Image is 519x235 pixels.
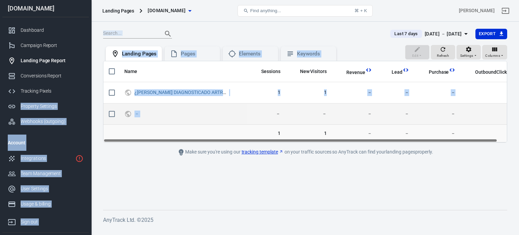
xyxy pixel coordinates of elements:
[2,166,89,181] a: Team Management
[124,89,132,97] svg: UTM & Web Traffic
[21,118,83,125] div: Webhooks (outgoing)
[252,89,280,96] span: 1
[429,69,449,76] span: Purchase
[2,84,89,99] a: Tracking Pixels
[300,68,327,75] span: New Visitors
[21,42,83,49] div: Campaign Report
[2,68,89,84] a: Conversions Report
[2,99,89,114] a: Property Settings
[485,53,500,59] span: Columns
[21,103,83,110] div: Property Settings
[261,68,280,75] span: Sessions
[2,53,89,68] a: Landing Page Report
[124,110,132,118] svg: UTM & Web Traffic
[21,201,83,208] div: Usage & billing
[291,68,327,75] span: New Visitors
[145,4,194,17] button: [DOMAIN_NAME]
[160,26,176,42] button: Search
[2,114,89,129] a: Webhooks (outgoing)
[250,8,281,13] span: Find anything...
[507,67,514,73] svg: This column is calculated from AnyTrack real-time data
[21,170,83,177] div: Team Management
[466,130,513,137] span: 7
[383,69,402,76] span: Lead
[124,68,137,75] span: Name
[482,45,507,60] button: Columns
[103,216,507,224] h6: AnyTrack Ltd. © 2025
[449,67,455,73] svg: This column is calculated from AnyTrack real-time data
[21,218,83,226] div: Sign out
[2,135,89,151] li: Account
[21,155,73,162] div: Integrations
[102,7,134,14] div: Landing Pages
[291,111,327,117] span: －
[134,111,140,116] span: －
[103,61,507,142] div: scrollable content
[238,5,373,17] button: Find anything...⌘ + K
[2,212,89,230] a: Sign out
[297,50,331,57] div: Keywords
[2,5,89,11] div: [DOMAIN_NAME]
[475,29,507,39] button: Export
[134,111,139,116] a: －
[134,90,300,95] a: ¿[PERSON_NAME] DIAGNOSTICADO ARTROSIS ARTICULAR? - Noticias de Salud
[460,53,473,59] span: Settings
[420,111,456,117] span: －
[21,27,83,34] div: Dashboard
[383,89,409,96] span: －
[252,111,280,117] span: －
[21,185,83,192] div: User Settings
[2,196,89,212] a: Usage & billing
[2,38,89,53] a: Campaign Report
[346,69,365,76] span: Revenue
[466,69,506,76] span: OutboundClick
[291,89,327,96] span: 1
[437,53,449,59] span: Refresh
[338,89,372,96] span: －
[346,68,365,76] span: Total revenue calculated by AnyTrack.
[392,69,402,76] span: Lead
[181,50,215,57] div: Pages
[466,111,513,117] span: 7
[402,67,409,73] svg: This column is calculated from AnyTrack real-time data
[383,111,409,117] span: －
[420,130,456,137] span: －
[420,89,456,96] span: －
[420,69,449,76] span: Purchase
[383,130,409,137] span: －
[431,45,455,60] button: Refresh
[2,151,89,166] a: Integrations
[122,50,156,57] div: Landing Pages
[392,30,420,37] span: Last 7 days
[21,72,83,79] div: Conversions Report
[2,23,89,38] a: Dashboard
[242,148,283,156] a: tracking template
[2,181,89,196] a: User Settings
[497,3,514,19] a: Sign out
[459,7,495,14] div: Account id: TDMpudQw
[21,57,83,64] div: Landing Page Report
[148,6,186,15] span: velvee.net
[385,28,475,40] button: Last 7 days[DATE] － [DATE]
[103,29,157,38] input: Search...
[291,130,327,137] span: 1
[338,111,372,117] span: －
[475,69,506,76] span: OutboundClick
[425,30,462,38] div: [DATE] － [DATE]
[338,130,372,137] span: －
[456,45,481,60] button: Settings
[338,68,365,76] span: Total revenue calculated by AnyTrack.
[153,148,457,156] div: Make sure you're using our on your traffic sources so AnyTrack can find your landing pages properly.
[354,8,367,13] div: ⌘ + K
[252,130,280,137] span: 1
[466,89,513,96] span: －
[124,68,146,75] span: Name
[365,67,372,73] svg: This column is calculated from AnyTrack real-time data
[21,88,83,95] div: Tracking Pixels
[252,68,280,75] span: Sessions
[75,155,83,163] svg: 1 networks not verified yet
[239,50,273,57] div: Elements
